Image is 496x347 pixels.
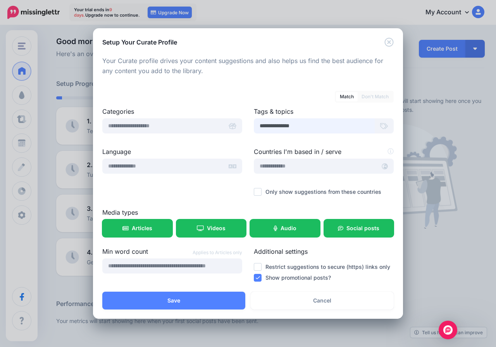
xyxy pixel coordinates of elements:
label: Additional settings [254,247,394,256]
a: Cancel [251,292,394,309]
label: Show promotional posts? [265,273,331,282]
label: Categories [102,107,242,116]
label: Only show suggestions from these countries [265,187,381,196]
a: Match [336,92,358,101]
label: Restrict suggestions to secure (https) links only [265,262,390,271]
span: Applies to Articles only [193,249,242,256]
label: Min word count [102,247,242,256]
a: Videos [176,219,246,237]
a: Articles [102,219,172,237]
a: Don't Match [358,92,393,101]
span: Videos [207,226,226,231]
button: Close [384,38,394,47]
label: Tags & topics [254,107,394,116]
div: Open Intercom Messenger [439,321,457,339]
span: Social posts [346,226,379,231]
p: Your Curate profile drives your content suggestions and also helps us find the best audience for ... [102,56,394,76]
h5: Setup Your Curate Profile [102,38,177,47]
span: Articles [132,226,152,231]
button: Save [102,292,245,309]
label: Language [102,147,242,156]
span: Audio [281,226,296,231]
a: Social posts [324,219,394,237]
a: Audio [250,219,320,237]
label: Countries I'm based in / serve [254,147,394,156]
label: Media types [102,208,394,217]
